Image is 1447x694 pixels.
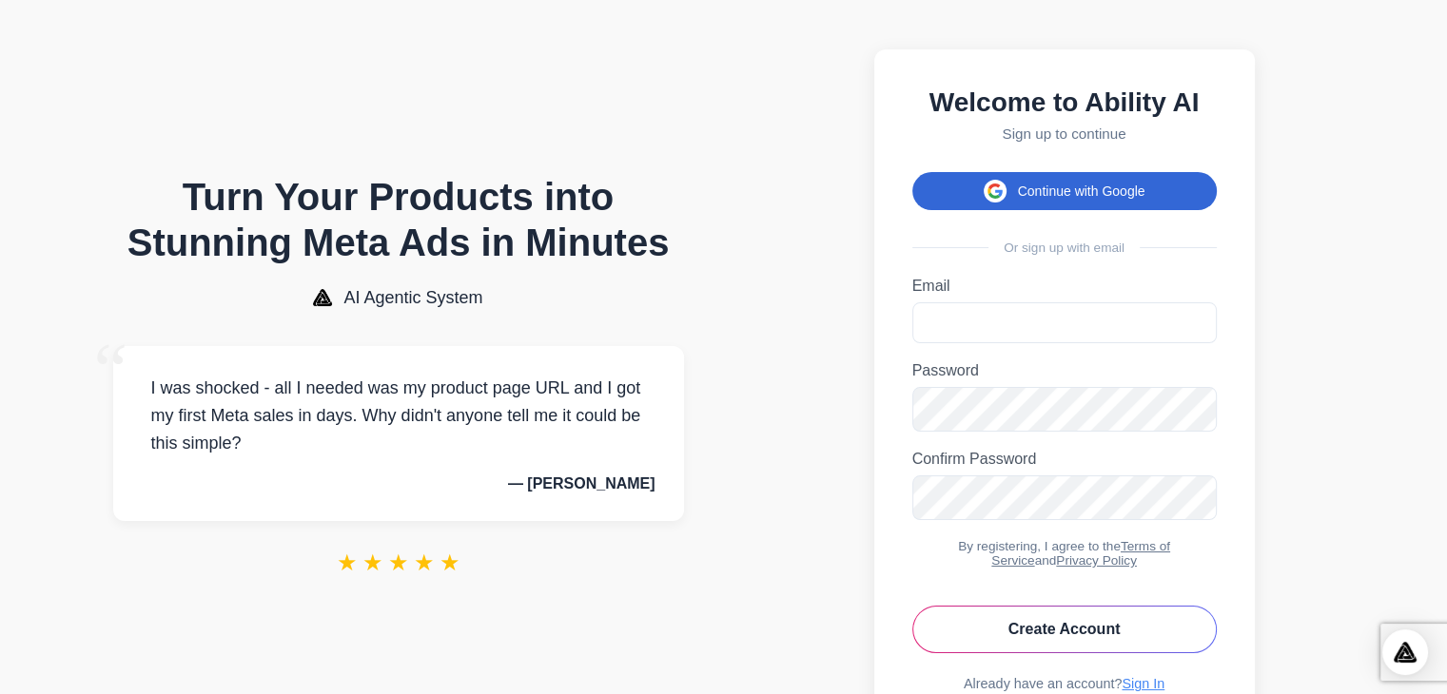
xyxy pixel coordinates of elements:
[142,475,655,492] p: — [PERSON_NAME]
[1382,629,1428,675] div: Open Intercom Messenger
[1056,553,1137,568] a: Privacy Policy
[912,539,1217,568] div: By registering, I agree to the and
[142,375,655,456] p: I was shocked - all I needed was my product page URL and I got my first Meta sales in days. Why d...
[94,327,128,414] span: “
[912,125,1217,142] p: Sign up to continue
[912,451,1217,468] label: Confirm Password
[414,549,435,576] span: ★
[991,539,1170,568] a: Terms of Service
[113,174,684,265] h1: Turn Your Products into Stunning Meta Ads in Minutes
[337,549,358,576] span: ★
[313,289,332,306] img: AI Agentic System Logo
[912,172,1217,210] button: Continue with Google
[912,676,1217,691] div: Already have an account?
[362,549,383,576] span: ★
[912,241,1217,255] div: Or sign up with email
[1122,676,1164,691] a: Sign In
[343,288,482,308] span: AI Agentic System
[912,362,1217,379] label: Password
[440,549,460,576] span: ★
[388,549,409,576] span: ★
[912,606,1217,653] button: Create Account
[912,87,1217,118] h2: Welcome to Ability AI
[912,278,1217,295] label: Email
